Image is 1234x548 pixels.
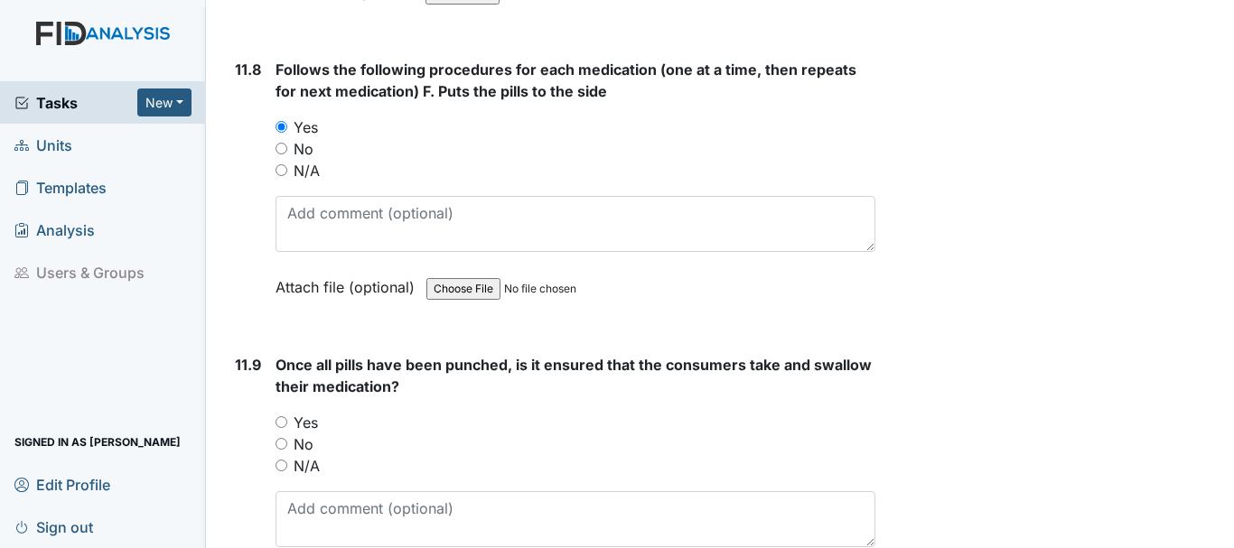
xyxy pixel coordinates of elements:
[14,92,137,114] a: Tasks
[294,433,313,455] label: No
[294,412,318,433] label: Yes
[294,455,320,477] label: N/A
[14,470,110,498] span: Edit Profile
[276,60,856,100] span: Follows the following procedures for each medication (one at a time, then repeats for next medica...
[14,216,95,244] span: Analysis
[276,438,287,450] input: No
[276,266,422,298] label: Attach file (optional)
[276,143,287,154] input: No
[294,160,320,181] label: N/A
[235,59,261,80] label: 11.8
[235,354,261,376] label: 11.9
[14,513,93,541] span: Sign out
[294,138,313,160] label: No
[276,121,287,133] input: Yes
[276,356,872,395] span: Once all pills have been punched, is it ensured that the consumers take and swallow their medicat...
[14,131,72,159] span: Units
[276,460,287,471] input: N/A
[276,416,287,428] input: Yes
[14,428,181,456] span: Signed in as [PERSON_NAME]
[276,164,287,176] input: N/A
[137,88,192,116] button: New
[294,116,318,138] label: Yes
[14,173,107,201] span: Templates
